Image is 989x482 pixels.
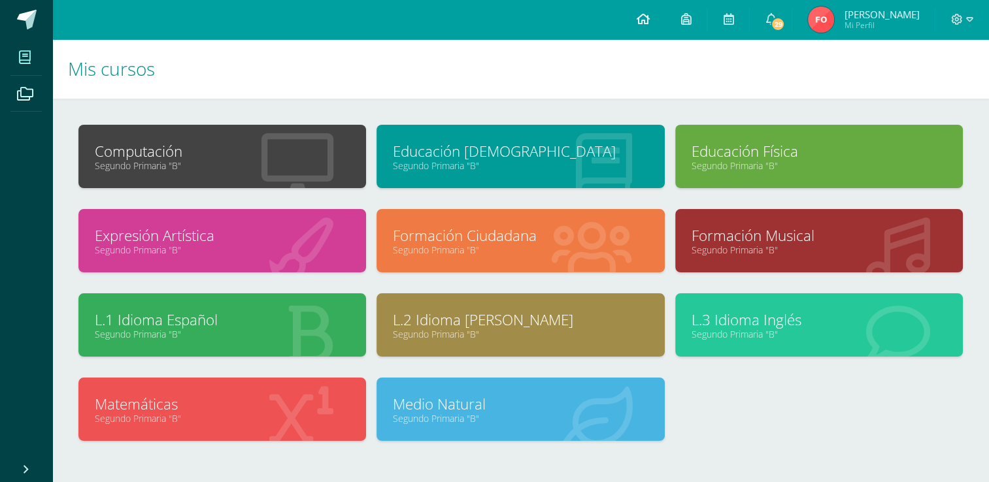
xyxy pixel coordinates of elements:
a: Matemáticas [95,394,350,414]
a: Segundo Primaria "B" [95,244,350,256]
a: Segundo Primaria "B" [393,159,648,172]
a: Formación Ciudadana [393,225,648,246]
a: Segundo Primaria "B" [393,244,648,256]
a: Expresión Artística [95,225,350,246]
span: Mi Perfil [844,20,919,31]
a: Educación [DEMOGRAPHIC_DATA] [393,141,648,161]
span: 29 [771,17,785,31]
span: Mis cursos [68,56,155,81]
a: Computación [95,141,350,161]
a: Segundo Primaria "B" [95,328,350,340]
a: Educación Física [692,141,947,161]
a: Formación Musical [692,225,947,246]
span: [PERSON_NAME] [844,8,919,21]
a: L.1 Idioma Español [95,310,350,330]
a: Segundo Primaria "B" [692,244,947,256]
a: L.3 Idioma Inglés [692,310,947,330]
img: 6a2cc39396aca9aec7889a1d5bcba663.png [808,7,834,33]
a: Segundo Primaria "B" [95,412,350,425]
a: Segundo Primaria "B" [692,328,947,340]
a: Segundo Primaria "B" [692,159,947,172]
a: Segundo Primaria "B" [95,159,350,172]
a: Medio Natural [393,394,648,414]
a: Segundo Primaria "B" [393,412,648,425]
a: L.2 Idioma [PERSON_NAME] [393,310,648,330]
a: Segundo Primaria "B" [393,328,648,340]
